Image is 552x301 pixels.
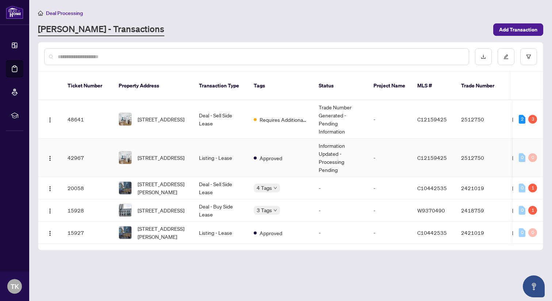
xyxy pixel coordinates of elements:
[417,116,447,123] span: C12159425
[411,72,455,100] th: MLS #
[44,204,56,216] button: Logo
[519,153,525,162] div: 0
[273,186,277,190] span: down
[44,227,56,238] button: Logo
[113,72,193,100] th: Property Address
[528,153,537,162] div: 0
[38,23,164,36] a: [PERSON_NAME] - Transactions
[46,10,83,16] span: Deal Processing
[119,113,131,125] img: thumbnail-img
[260,154,282,162] span: Approved
[257,184,272,192] span: 4 Tags
[248,72,313,100] th: Tags
[6,5,23,19] img: logo
[119,151,131,164] img: thumbnail-img
[62,222,113,244] td: 15927
[368,222,411,244] td: -
[368,139,411,177] td: -
[499,24,537,35] span: Add Transaction
[417,207,445,214] span: W9370490
[313,222,368,244] td: -
[138,206,184,214] span: [STREET_ADDRESS]
[368,72,411,100] th: Project Name
[455,72,506,100] th: Trade Number
[138,225,187,241] span: [STREET_ADDRESS][PERSON_NAME]
[193,139,248,177] td: Listing - Lease
[475,48,492,65] button: download
[62,139,113,177] td: 42967
[455,100,506,139] td: 2512750
[455,222,506,244] td: 2421019
[47,155,53,161] img: Logo
[44,152,56,163] button: Logo
[313,72,368,100] th: Status
[503,54,509,59] span: edit
[44,113,56,125] button: Logo
[313,177,368,199] td: -
[257,206,272,214] span: 3 Tags
[526,54,531,59] span: filter
[313,199,368,222] td: -
[528,228,537,237] div: 0
[455,177,506,199] td: 2421019
[47,208,53,214] img: Logo
[11,281,19,291] span: TK
[138,115,184,123] span: [STREET_ADDRESS]
[260,116,307,124] span: Requires Additional Docs
[62,72,113,100] th: Ticket Number
[138,154,184,162] span: [STREET_ADDRESS]
[523,275,545,297] button: Open asap
[62,100,113,139] td: 48641
[481,54,486,59] span: download
[368,177,411,199] td: -
[368,199,411,222] td: -
[313,100,368,139] td: Trade Number Generated - Pending Information
[519,115,525,124] div: 2
[528,184,537,192] div: 1
[519,228,525,237] div: 0
[47,230,53,236] img: Logo
[519,184,525,192] div: 0
[138,180,187,196] span: [STREET_ADDRESS][PERSON_NAME]
[519,206,525,215] div: 0
[119,182,131,194] img: thumbnail-img
[62,199,113,222] td: 15928
[47,186,53,192] img: Logo
[455,139,506,177] td: 2512750
[193,72,248,100] th: Transaction Type
[119,204,131,217] img: thumbnail-img
[62,177,113,199] td: 20058
[520,48,537,65] button: filter
[193,177,248,199] td: Deal - Sell Side Lease
[528,115,537,124] div: 3
[44,182,56,194] button: Logo
[455,199,506,222] td: 2418759
[193,199,248,222] td: Deal - Buy Side Lease
[417,185,447,191] span: C10442535
[498,48,514,65] button: edit
[38,11,43,16] span: home
[368,100,411,139] td: -
[493,23,543,36] button: Add Transaction
[528,206,537,215] div: 1
[273,208,277,212] span: down
[260,229,282,237] span: Approved
[47,117,53,123] img: Logo
[417,229,447,236] span: C10442535
[313,139,368,177] td: Information Updated - Processing Pending
[193,222,248,244] td: Listing - Lease
[193,100,248,139] td: Deal - Sell Side Lease
[119,226,131,239] img: thumbnail-img
[417,154,447,161] span: C12159425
